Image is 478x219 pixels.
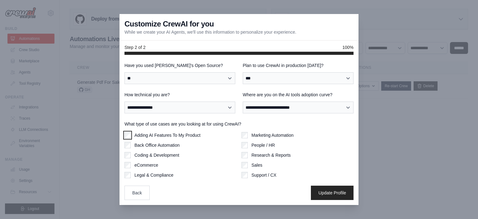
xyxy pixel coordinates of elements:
[124,186,150,200] button: Back
[251,172,276,178] label: Support / CX
[134,142,180,148] label: Back Office Automation
[124,44,146,50] span: Step 2 of 2
[124,29,296,35] p: While we create your AI Agents, we'll use this information to personalize your experience.
[243,92,354,98] label: Where are you on the AI tools adoption curve?
[124,62,235,69] label: Have you used [PERSON_NAME]'s Open Source?
[342,44,354,50] span: 100%
[251,132,293,138] label: Marketing Automation
[447,189,478,219] iframe: Chat Widget
[311,186,354,200] button: Update Profile
[124,121,354,127] label: What type of use cases are you looking at for using CrewAI?
[124,92,235,98] label: How technical you are?
[134,132,200,138] label: Adding AI Features To My Product
[124,19,214,29] h3: Customize CrewAI for you
[243,62,354,69] label: Plan to use CrewAI in production [DATE]?
[251,152,291,158] label: Research & Reports
[251,162,262,168] label: Sales
[134,162,158,168] label: eCommerce
[134,152,179,158] label: Coding & Development
[134,172,173,178] label: Legal & Compliance
[251,142,275,148] label: People / HR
